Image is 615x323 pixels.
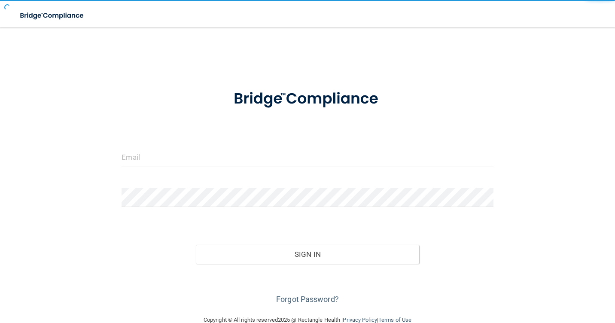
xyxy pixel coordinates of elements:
a: Privacy Policy [343,317,377,323]
button: Sign In [196,245,419,264]
a: Terms of Use [378,317,411,323]
img: bridge_compliance_login_screen.278c3ca4.svg [218,79,397,119]
input: Email [122,148,493,167]
img: bridge_compliance_login_screen.278c3ca4.svg [13,7,92,24]
a: Forgot Password? [276,295,339,304]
